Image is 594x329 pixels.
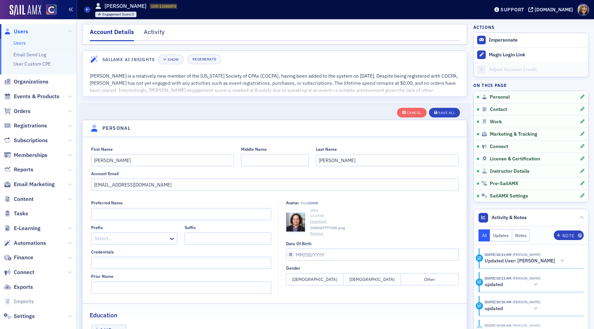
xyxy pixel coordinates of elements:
button: updated [485,281,540,288]
a: Download [310,219,459,224]
a: Events & Products [4,93,59,100]
div: [DOMAIN_NAME] [535,7,573,13]
span: Registrations [14,122,47,129]
span: Contact [490,106,507,113]
button: [DEMOGRAPHIC_DATA] [343,273,401,285]
div: Account Email [91,171,119,176]
button: Other [401,273,458,285]
h1: [PERSON_NAME] [104,2,146,10]
span: Tiffany Carson [511,252,540,257]
div: JPEG [310,208,459,214]
span: Content [14,195,34,203]
span: Memberships [14,151,47,159]
span: SailAMX Settings [490,193,528,199]
a: Imports [4,298,34,305]
time: 9/12/2024 10:10 AM [485,299,511,304]
span: Max [301,201,318,205]
span: Email Marketing [14,181,55,188]
h4: Personal [102,125,131,132]
div: Gender [286,265,300,271]
span: Organizations [14,78,48,86]
a: Tasks [4,210,28,217]
div: 8 [102,13,134,16]
a: Connect [4,269,34,276]
button: Magic Login Link [474,47,588,62]
div: 10.47 KB [310,213,459,219]
a: Email Send Log [13,52,46,58]
span: Work [490,119,502,125]
a: Reports [4,166,33,173]
span: Tiffany Carson [511,323,540,328]
span: Tiffany Carson [511,276,540,281]
div: Show [168,58,178,61]
button: Show [158,55,184,64]
span: Marketing & Tracking [490,131,537,137]
div: Activity [476,254,483,262]
div: Update [476,279,483,286]
span: Automations [14,239,46,247]
h4: SailAMX AI Insights [102,56,155,63]
a: Email Marketing [4,181,55,188]
button: updated [485,305,540,312]
time: 9/12/2024 10:09 AM [485,323,511,328]
a: View Homepage [41,4,57,16]
span: Personal [490,94,510,100]
div: Note [562,234,574,238]
span: Imports [14,298,34,305]
div: Engagement Score: 8 [95,12,137,17]
h5: updated [485,282,503,288]
button: Updates [490,229,512,241]
div: Magic Login Link [489,52,585,58]
div: Support [500,7,524,13]
span: Activity & Notes [492,214,527,221]
button: Cancel [397,108,427,117]
div: First Name [91,147,113,152]
a: Automations [4,239,46,247]
span: Users [14,28,28,35]
span: Connect [14,269,34,276]
div: Activity [144,27,165,40]
div: Prior Name [91,274,113,279]
a: Adjust Account Credit [474,62,588,77]
a: E-Learning [4,225,41,232]
span: Reports [14,166,33,173]
div: Prefix [91,225,103,230]
div: Adjust Account Credit [489,67,585,73]
button: Notes [512,229,530,241]
div: Suffix [185,225,196,230]
button: Regenerate [187,55,221,64]
a: Registrations [4,122,47,129]
img: SailAMX [10,5,41,16]
span: 1680067777458.jpeg [310,225,345,231]
span: Instructor Details [490,168,529,174]
h5: Updated User: [PERSON_NAME] [485,258,555,264]
a: Subscriptions [4,137,48,144]
span: E-Learning [14,225,41,232]
button: Note [554,230,584,240]
div: Save All [438,111,455,115]
h4: Actions [473,24,495,30]
div: Preferred Name [91,200,123,205]
button: Impersonate [489,37,518,43]
span: Pre-SailAMX [490,181,518,187]
div: Last Name [316,147,337,152]
h2: Education [90,311,117,320]
div: Account Details [90,27,134,41]
div: Credentials [91,249,114,254]
div: Avatar [286,200,299,205]
span: Connect [490,144,508,150]
span: Profile [577,4,589,16]
span: USR-13488874 [151,4,176,9]
button: Save All [429,108,460,117]
a: Finance [4,254,33,261]
h5: updated [485,306,503,312]
a: Organizations [4,78,48,86]
span: Events & Products [14,93,59,100]
time: 9/12/2024 10:11 AM [485,252,511,257]
button: Remove [310,231,323,236]
a: Orders [4,107,31,115]
span: Tasks [14,210,28,217]
button: [DEMOGRAPHIC_DATA] [286,273,343,285]
span: Settings [14,313,35,320]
